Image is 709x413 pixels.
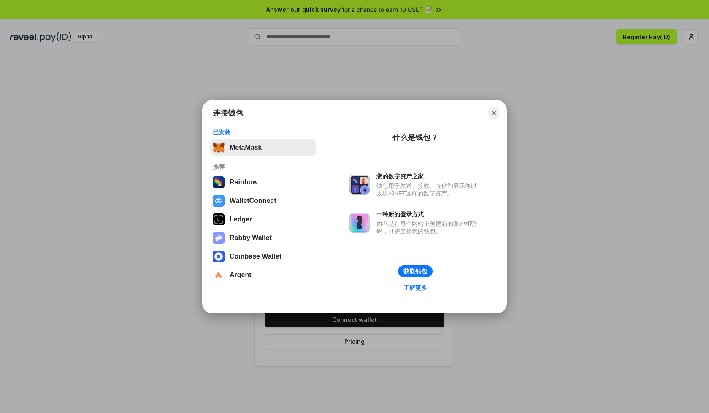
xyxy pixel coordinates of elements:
[213,269,225,281] img: svg+xml,%3Csvg%20width%3D%2228%22%20height%3D%2228%22%20viewBox%3D%220%200%2028%2028%22%20fill%3D...
[398,265,433,277] button: 获取钱包
[213,128,314,136] div: 已安装
[213,108,243,118] h1: 连接钱包
[213,213,225,225] img: svg+xml,%3Csvg%20xmlns%3D%22http%3A%2F%2Fwww.w3.org%2F2000%2Fsvg%22%20width%3D%2228%22%20height%3...
[403,284,427,292] div: 了解更多
[210,192,316,209] button: WalletConnect
[213,195,225,207] img: svg+xml,%3Csvg%20width%3D%2228%22%20height%3D%2228%22%20viewBox%3D%220%200%2028%2028%22%20fill%3D...
[210,248,316,265] button: Coinbase Wallet
[230,144,262,151] div: MetaMask
[210,267,316,283] button: Argent
[376,182,481,197] div: 钱包用于发送、接收、存储和显示像以太坊和NFT这样的数字资产。
[213,163,314,170] div: 推荐
[488,107,500,119] button: Close
[376,173,481,180] div: 您的数字资产之家
[210,229,316,246] button: Rabby Wallet
[349,175,370,195] img: svg+xml,%3Csvg%20xmlns%3D%22http%3A%2F%2Fwww.w3.org%2F2000%2Fsvg%22%20fill%3D%22none%22%20viewBox...
[213,232,225,244] img: svg+xml,%3Csvg%20xmlns%3D%22http%3A%2F%2Fwww.w3.org%2F2000%2Fsvg%22%20fill%3D%22none%22%20viewBox...
[398,282,432,293] a: 了解更多
[376,220,481,235] div: 而不是在每个网站上创建新的账户和密码，只需连接您的钱包。
[210,139,316,156] button: MetaMask
[392,132,438,143] div: 什么是钱包？
[230,253,281,260] div: Coinbase Wallet
[210,174,316,191] button: Rainbow
[213,251,225,262] img: svg+xml,%3Csvg%20width%3D%2228%22%20height%3D%2228%22%20viewBox%3D%220%200%2028%2028%22%20fill%3D...
[230,178,258,186] div: Rainbow
[230,234,272,242] div: Rabby Wallet
[213,176,225,188] img: svg+xml,%3Csvg%20width%3D%22120%22%20height%3D%22120%22%20viewBox%3D%220%200%20120%20120%22%20fil...
[230,216,252,223] div: Ledger
[376,211,481,218] div: 一种新的登录方式
[210,211,316,228] button: Ledger
[213,142,225,154] img: svg+xml,%3Csvg%20fill%3D%22none%22%20height%3D%2233%22%20viewBox%3D%220%200%2035%2033%22%20width%...
[230,271,252,279] div: Argent
[349,213,370,233] img: svg+xml,%3Csvg%20xmlns%3D%22http%3A%2F%2Fwww.w3.org%2F2000%2Fsvg%22%20fill%3D%22none%22%20viewBox...
[230,197,276,205] div: WalletConnect
[403,267,427,275] div: 获取钱包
